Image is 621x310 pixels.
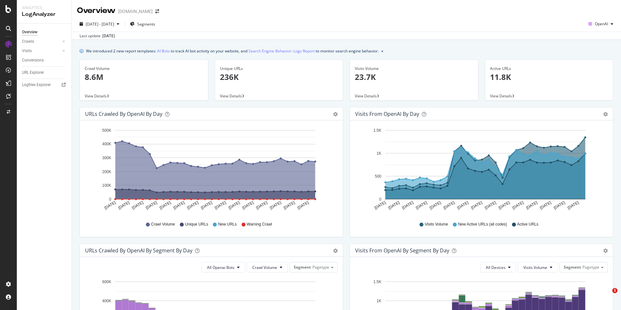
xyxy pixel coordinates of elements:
span: OpenAI [595,21,608,27]
div: info banner [80,48,613,54]
text: [DATE] [255,200,268,210]
span: All Devices [486,265,506,270]
div: Crawl Volume [85,66,203,72]
div: We introduced 2 new report templates: to track AI bot activity on your website, and to monitor se... [86,48,379,54]
span: Unique URLs [185,222,208,227]
span: View Details [85,93,107,99]
div: Overview [22,29,38,36]
text: [DATE] [553,200,566,210]
text: [DATE] [159,200,172,210]
div: gear [603,249,608,253]
p: 236K [220,72,338,83]
text: [DATE] [242,200,255,210]
a: AI Bots [157,48,170,54]
span: Pagetype [583,264,599,270]
text: [DATE] [172,200,185,210]
text: [DATE] [512,200,525,210]
text: [DATE] [269,200,282,210]
button: OpenAI [586,19,616,29]
div: Crawls [22,38,34,45]
p: 23.7K [355,72,473,83]
text: [DATE] [498,200,511,210]
text: [DATE] [429,200,442,210]
a: URL Explorer [22,69,67,76]
button: All Openai Bots [202,262,245,272]
text: [DATE] [484,200,497,210]
text: [DATE] [131,200,144,210]
span: Segment [564,264,581,270]
text: 500K [102,128,111,133]
button: close banner [380,46,385,56]
div: Visits from OpenAI By Segment By Day [355,247,449,254]
text: [DATE] [539,200,552,210]
span: Active URLs [517,222,539,227]
span: All Openai Bots [207,265,234,270]
a: Overview [22,29,67,36]
button: [DATE] - [DATE] [77,19,122,29]
a: Logfiles Explorer [22,82,67,88]
span: Visits Volume [523,265,547,270]
span: Crawl Volume [252,265,277,270]
div: Unique URLs [220,66,338,72]
svg: A chart. [85,126,335,216]
span: Warning Crawl [247,222,272,227]
button: Crawl Volume [247,262,288,272]
span: New URLs [218,222,236,227]
text: [DATE] [228,200,241,210]
svg: A chart. [355,126,605,216]
a: Search Engine Behavior: Logs Report [248,48,315,54]
div: Last update [80,33,115,39]
text: [DATE] [103,200,116,210]
span: [DATE] - [DATE] [86,21,114,27]
div: arrow-right-arrow-left [155,9,159,14]
text: 0 [109,197,111,202]
text: 1.5K [373,128,381,133]
text: [DATE] [200,200,213,210]
span: View Details [355,93,377,99]
div: Visits Volume [355,66,473,72]
span: Segments [137,21,155,27]
p: 11.8K [490,72,608,83]
text: 600K [102,280,111,284]
div: Logfiles Explorer [22,82,51,88]
div: Visits from OpenAI by day [355,111,419,117]
text: 200K [102,170,111,174]
div: [DOMAIN_NAME] [118,8,153,15]
div: gear [603,112,608,116]
text: 400K [102,299,111,303]
span: Crawl Volume [151,222,175,227]
text: 1.5K [373,280,381,284]
text: 0 [379,197,381,202]
text: [DATE] [297,200,310,210]
div: gear [333,249,338,253]
text: [DATE] [117,200,130,210]
div: Analytics [22,5,66,11]
div: URLs Crawled by OpenAI by day [85,111,162,117]
span: Pagetype [312,264,329,270]
text: [DATE] [283,200,296,210]
text: [DATE] [525,200,538,210]
div: [DATE] [102,33,115,39]
span: View Details [220,93,242,99]
button: Visits Volume [518,262,558,272]
div: Conversions [22,57,44,64]
span: Visits Volume [425,222,448,227]
div: URL Explorer [22,69,44,76]
text: [DATE] [145,200,158,210]
div: Active URLs [490,66,608,72]
span: 1 [612,288,617,293]
text: [DATE] [456,200,469,210]
text: [DATE] [214,200,227,210]
a: Crawls [22,38,60,45]
text: [DATE] [401,200,414,210]
span: View Details [490,93,512,99]
a: Visits [22,48,60,54]
text: [DATE] [470,200,483,210]
text: 100K [102,183,111,188]
text: [DATE] [186,200,199,210]
span: Segment [294,264,311,270]
text: 300K [102,156,111,160]
button: All Devices [480,262,516,272]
